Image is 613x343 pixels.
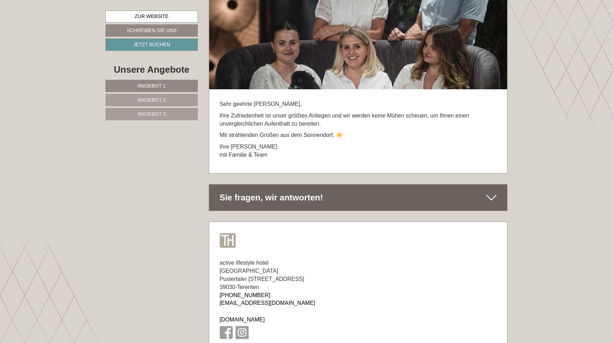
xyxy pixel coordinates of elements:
p: Ihre Zufriedenheit ist unser größtes Anliegen und wir werden keine Mühen scheuen, um Ihnen einen ... [220,112,497,128]
a: [DOMAIN_NAME] [220,317,265,323]
p: Sehr geehrte [PERSON_NAME], [220,100,497,108]
span: Angebot 2 [138,97,166,103]
p: Ihre [PERSON_NAME] mit Familie & Team [220,143,497,159]
p: Mit strahlenden Grüßen aus dem Sonnendorf, ☀️ [220,131,497,139]
a: [PHONE_NUMBER] [220,292,271,298]
span: Angebot 3 [138,111,166,117]
a: Zur Website [105,11,198,23]
span: Terenten [237,284,259,290]
a: Jetzt buchen [105,38,198,51]
span: 39030 [220,284,236,290]
a: Schreiben Sie uns [105,24,198,37]
span: active lifestyle hotel [GEOGRAPHIC_DATA] [220,260,279,274]
span: Pustertaler [STREET_ADDRESS] [220,276,304,282]
a: [EMAIL_ADDRESS][DOMAIN_NAME] [220,300,315,306]
span: Angebot 1 [138,83,166,89]
div: Unsere Angebote [105,63,198,76]
div: Sie fragen, wir antworten! [209,185,508,211]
